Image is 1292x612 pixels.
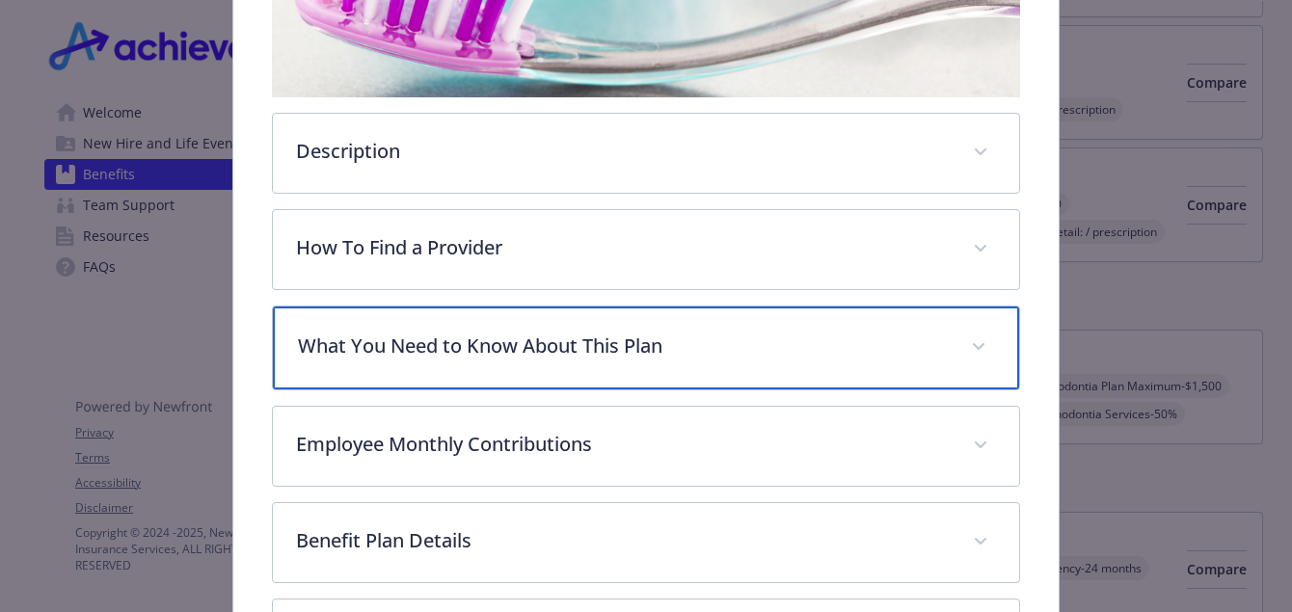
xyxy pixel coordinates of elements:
[273,503,1019,582] div: Benefit Plan Details
[296,233,950,262] p: How To Find a Provider
[273,407,1019,486] div: Employee Monthly Contributions
[273,210,1019,289] div: How To Find a Provider
[273,114,1019,193] div: Description
[273,306,1019,389] div: What You Need to Know About This Plan
[296,137,950,166] p: Description
[296,526,950,555] p: Benefit Plan Details
[296,430,950,459] p: Employee Monthly Contributions
[298,332,948,360] p: What You Need to Know About This Plan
